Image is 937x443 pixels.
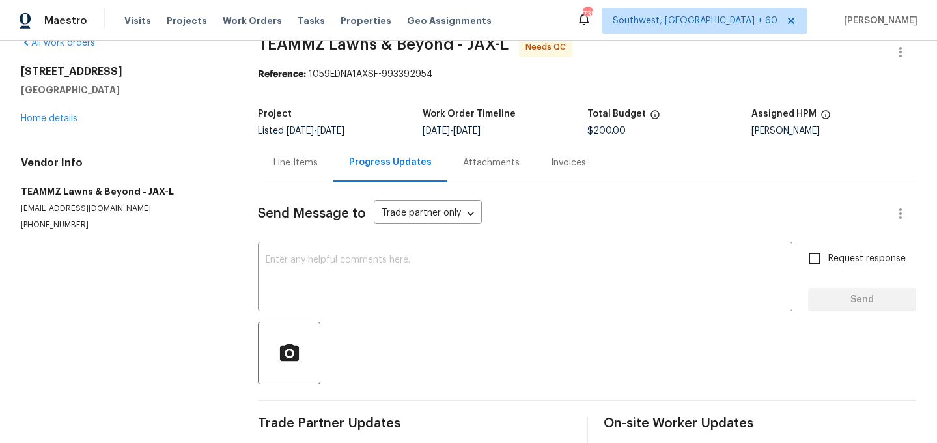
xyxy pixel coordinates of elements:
[525,40,571,53] span: Needs QC
[751,126,916,136] div: [PERSON_NAME]
[587,126,626,136] span: $200.00
[258,207,366,220] span: Send Message to
[407,14,492,27] span: Geo Assignments
[223,14,282,27] span: Work Orders
[258,70,306,79] b: Reference:
[650,109,660,126] span: The total cost of line items that have been proposed by Opendoor. This sum includes line items th...
[587,109,646,119] h5: Total Budget
[463,156,520,169] div: Attachments
[613,14,777,27] span: Southwest, [GEOGRAPHIC_DATA] + 60
[839,14,917,27] span: [PERSON_NAME]
[44,14,87,27] span: Maestro
[751,109,817,119] h5: Assigned HPM
[287,126,344,136] span: -
[423,126,450,136] span: [DATE]
[453,126,481,136] span: [DATE]
[21,38,95,48] a: All work orders
[258,126,344,136] span: Listed
[298,16,325,25] span: Tasks
[167,14,207,27] span: Projects
[828,252,906,266] span: Request response
[21,220,227,231] p: [PHONE_NUMBER]
[423,126,481,136] span: -
[21,185,227,198] h5: TEAMMZ Lawns & Beyond - JAX-L
[258,417,571,430] span: Trade Partner Updates
[258,68,916,81] div: 1059EDNA1AXSF-993392954
[551,156,586,169] div: Invoices
[604,417,917,430] span: On-site Worker Updates
[21,114,77,123] a: Home details
[21,156,227,169] h4: Vendor Info
[21,83,227,96] h5: [GEOGRAPHIC_DATA]
[317,126,344,136] span: [DATE]
[583,8,592,21] div: 735
[349,156,432,169] div: Progress Updates
[341,14,391,27] span: Properties
[820,109,831,126] span: The hpm assigned to this work order.
[21,65,227,78] h2: [STREET_ADDRESS]
[258,109,292,119] h5: Project
[258,36,509,52] span: TEAMMZ Lawns & Beyond - JAX-L
[423,109,516,119] h5: Work Order Timeline
[374,203,482,225] div: Trade partner only
[21,203,227,214] p: [EMAIL_ADDRESS][DOMAIN_NAME]
[273,156,318,169] div: Line Items
[287,126,314,136] span: [DATE]
[124,14,151,27] span: Visits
